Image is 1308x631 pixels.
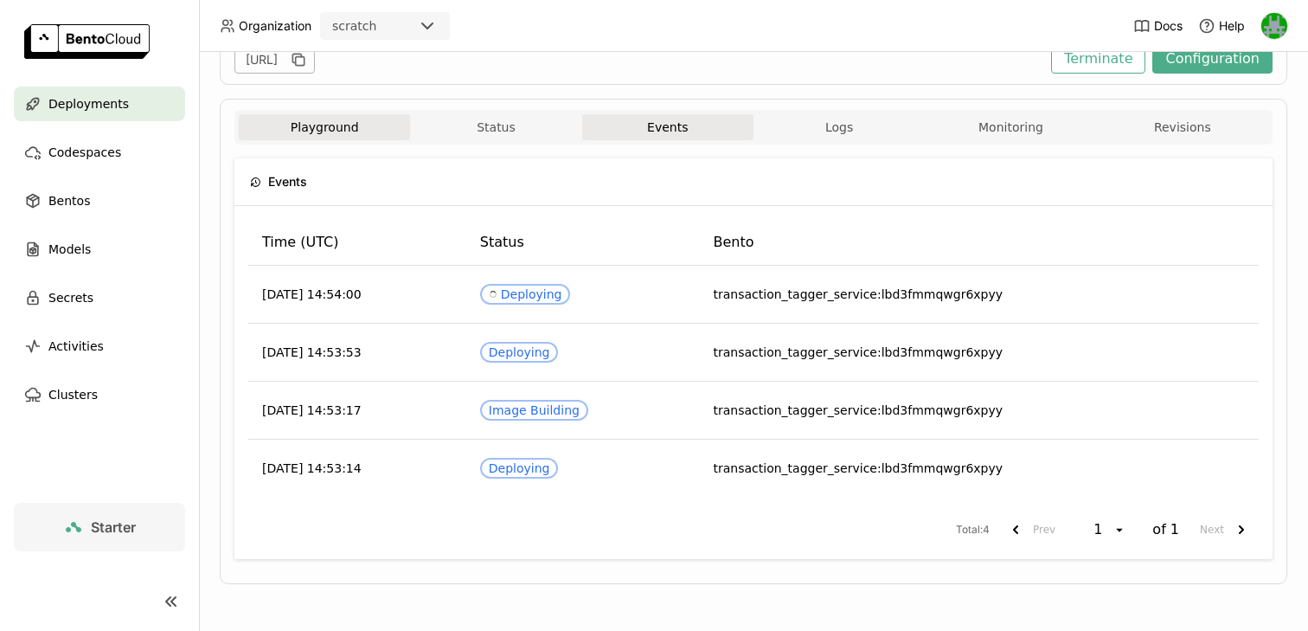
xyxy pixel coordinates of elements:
div: 1 [1088,521,1112,538]
div: Deploying [489,345,550,359]
a: Activities [14,329,185,364]
div: scratch [332,17,376,35]
div: Deploying [489,461,550,475]
a: Deployments [14,87,185,121]
th: Time (UTC) [248,220,466,266]
span: Secrets [48,287,93,308]
a: Bentos [14,184,185,218]
a: Models [14,232,185,267]
a: Secrets [14,280,185,315]
span: Deployments [48,93,129,114]
td: [DATE] 14:54:00 [248,266,466,324]
input: Selected scratch. [378,18,380,35]
button: next page. current page 1 of 1 [1193,514,1259,545]
span: Starter [91,518,136,536]
a: Starter [14,503,185,551]
button: Playground [239,114,410,140]
button: previous page. current page 1 of 1 [998,514,1062,545]
button: Terminate [1051,44,1145,74]
svg: open [1112,523,1126,537]
span: Models [48,239,91,260]
div: Help [1198,17,1245,35]
span: Total : 4 [956,522,990,538]
span: transaction_tagger_service:lbd3fmmqwgr6xpyy [714,345,1003,359]
span: Help [1219,18,1245,34]
span: of 1 [1152,521,1179,538]
div: [URL] [234,46,315,74]
button: Configuration [1152,44,1273,74]
td: [DATE] 14:53:17 [248,382,466,440]
th: Status [466,220,700,266]
button: Monitoring [925,114,1096,140]
span: Clusters [48,384,98,405]
span: Activities [48,336,104,357]
span: transaction_tagger_service:lbd3fmmqwgr6xpyy [714,287,1003,301]
span: Organization [239,18,311,34]
button: Events [582,114,753,140]
span: Codespaces [48,142,121,163]
a: Clusters [14,377,185,412]
img: Sean Hickey [1261,13,1287,39]
div: Deploying [489,287,562,301]
button: Revisions [1097,114,1268,140]
span: Bentos [48,190,90,211]
span: Events [268,172,307,191]
button: Status [410,114,581,140]
a: Codespaces [14,135,185,170]
th: Bento [700,220,1260,266]
div: Image Building [489,403,580,417]
span: transaction_tagger_service:lbd3fmmqwgr6xpyy [714,403,1003,417]
a: Docs [1133,17,1183,35]
td: [DATE] 14:53:53 [248,324,466,382]
svg: Spinner [489,290,497,299]
span: transaction_tagger_service:lbd3fmmqwgr6xpyy [714,461,1003,475]
img: logo [24,24,150,59]
span: Docs [1154,18,1183,34]
td: [DATE] 14:53:14 [248,440,466,497]
span: Logs [825,119,853,135]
